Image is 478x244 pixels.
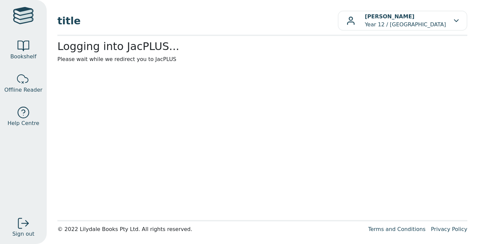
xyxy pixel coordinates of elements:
[57,55,467,63] p: Please wait while we redirect you to JacPLUS
[10,53,36,61] span: Bookshelf
[368,226,426,232] a: Terms and Conditions
[338,11,467,31] button: [PERSON_NAME]Year 12 / [GEOGRAPHIC_DATA]
[4,86,42,94] span: Offline Reader
[365,13,446,29] p: Year 12 / [GEOGRAPHIC_DATA]
[57,40,467,53] h2: Logging into JacPLUS...
[431,226,467,232] a: Privacy Policy
[365,13,415,20] b: [PERSON_NAME]
[12,230,34,238] span: Sign out
[7,119,39,127] span: Help Centre
[57,13,338,28] span: title
[57,225,363,233] div: © 2022 Lilydale Books Pty Ltd. All rights reserved.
